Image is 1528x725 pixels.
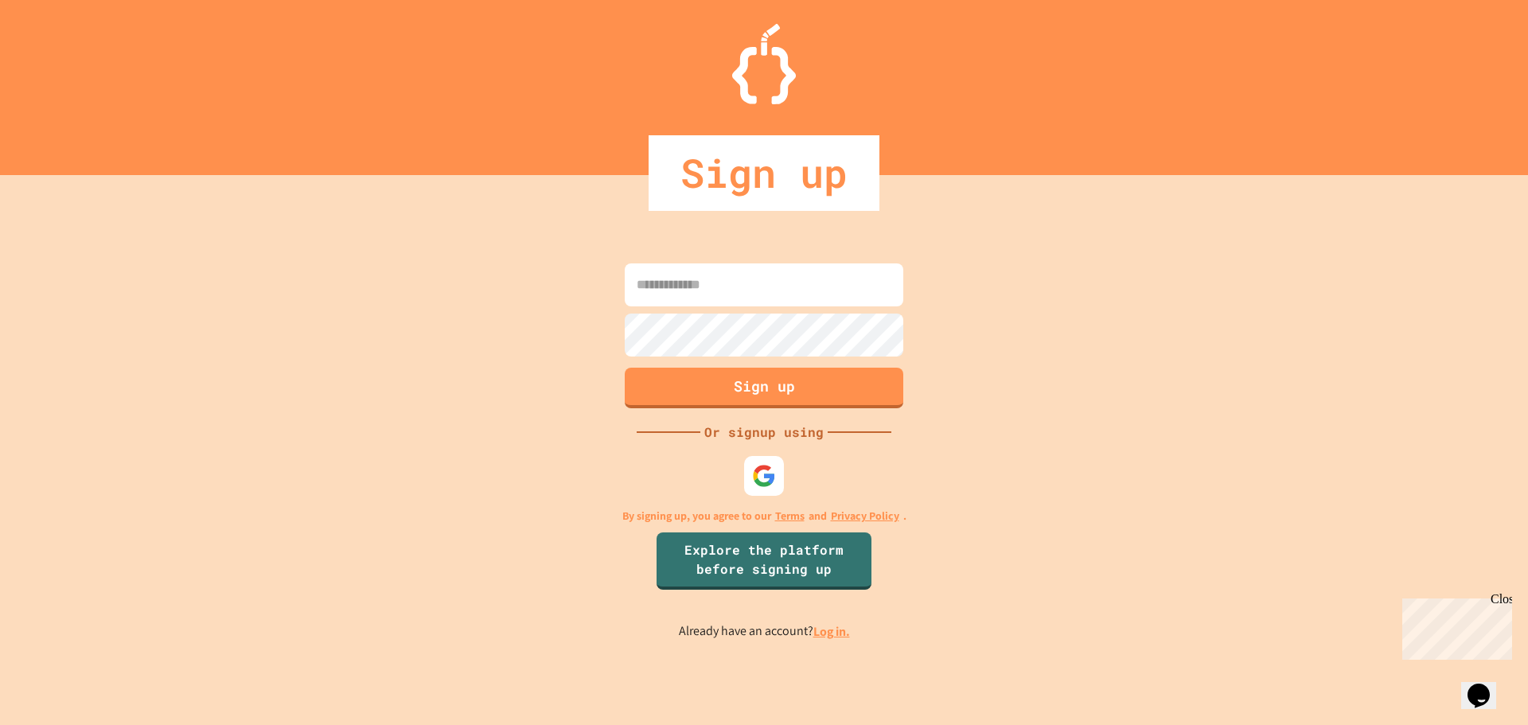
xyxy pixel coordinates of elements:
div: Chat with us now!Close [6,6,110,101]
a: Log in. [813,623,850,640]
img: google-icon.svg [752,464,776,488]
a: Privacy Policy [831,508,899,524]
iframe: chat widget [1396,592,1512,660]
a: Terms [775,508,805,524]
p: Already have an account? [679,622,850,641]
p: By signing up, you agree to our and . [622,508,906,524]
iframe: chat widget [1461,661,1512,709]
img: Logo.svg [732,24,796,104]
div: Sign up [649,135,879,211]
button: Sign up [625,368,903,408]
a: Explore the platform before signing up [657,532,871,590]
div: Or signup using [700,423,828,442]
